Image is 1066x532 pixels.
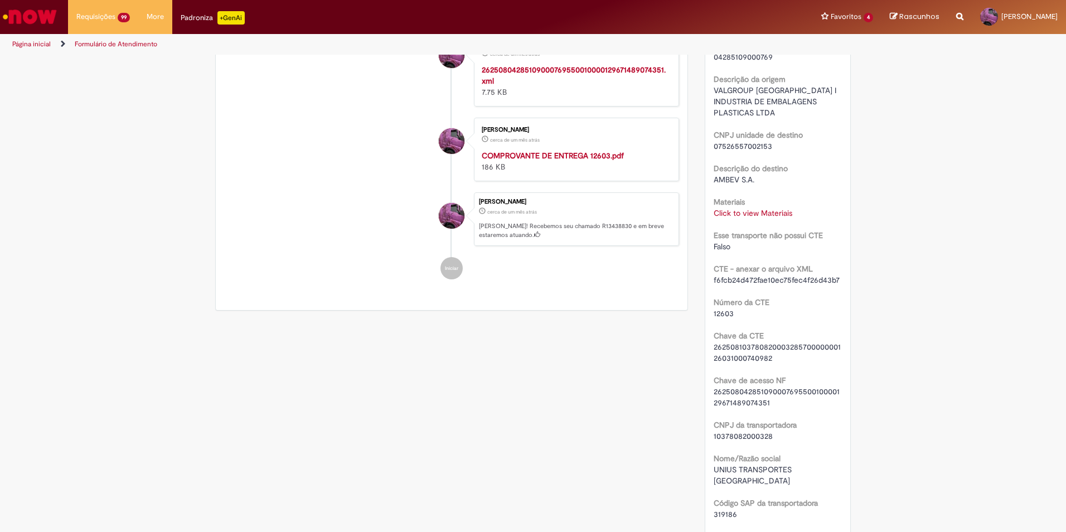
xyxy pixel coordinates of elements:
a: Página inicial [12,40,51,49]
b: CNPJ da transportadora [714,420,797,430]
span: 319186 [714,509,737,519]
b: Código SAP da transportadora [714,498,818,508]
span: Requisições [76,11,115,22]
b: CTE - anexar o arquivo XML [714,264,813,274]
div: [PERSON_NAME] [482,127,667,133]
span: 10378082000328 [714,431,773,441]
div: 186 KB [482,150,667,172]
b: Esse transporte não possui CTE [714,230,823,240]
span: cerca de um mês atrás [490,137,540,143]
span: 26250810378082000328570000000126031000740982 [714,342,841,363]
b: Chave de acesso NF [714,375,786,385]
time: 22/08/2025 09:49:17 [490,51,540,57]
span: 04285109000769 [714,52,773,62]
span: f6fcb24d472fae10ec75fec4f26d43b7 [714,275,840,285]
div: Verlaine Begossi [439,42,464,68]
span: Favoritos [831,11,861,22]
span: Falso [714,241,730,252]
div: Verlaine Begossi [439,128,464,154]
span: 26250804285109000769550010000129671489074351 [714,386,840,408]
span: cerca de um mês atrás [487,209,537,215]
b: Nome/Razão social [714,453,781,463]
a: COMPROVANTE DE ENTREGA 12603.pdf [482,151,624,161]
b: Materiais [714,197,745,207]
b: Descrição do destino [714,163,788,173]
div: Padroniza [181,11,245,25]
time: 22/08/2025 09:49:13 [490,137,540,143]
div: 7.75 KB [482,64,667,98]
span: 99 [118,13,130,22]
span: AMBEV S.A. [714,175,754,185]
p: [PERSON_NAME]! Recebemos seu chamado R13438830 e em breve estaremos atuando. [479,222,673,239]
b: Chave da CTE [714,331,764,341]
ul: Trilhas de página [8,34,702,55]
b: Descrição da origem [714,74,786,84]
b: Número da CTE [714,297,769,307]
div: [PERSON_NAME] [479,199,673,205]
a: Formulário de Atendimento [75,40,157,49]
img: ServiceNow [1,6,59,28]
a: 26250804285109000769550010000129671489074351.xml [482,65,666,86]
span: 12603 [714,308,734,318]
a: Rascunhos [890,12,939,22]
p: +GenAi [217,11,245,25]
span: VALGROUP [GEOGRAPHIC_DATA] I INDUSTRIA DE EMBALAGENS PLASTICAS LTDA [714,85,839,118]
span: UNIUS TRANSPORTES [GEOGRAPHIC_DATA] [714,465,794,486]
a: Click to view Materiais [714,208,792,218]
time: 22/08/2025 09:50:09 [487,209,537,215]
span: cerca de um mês atrás [490,51,540,57]
b: CNPJ unidade de destino [714,130,803,140]
span: [PERSON_NAME] [1001,12,1058,21]
span: Rascunhos [899,11,939,22]
li: Verlaine Begossi [224,192,679,246]
span: 07526557002153 [714,141,772,151]
span: 4 [864,13,873,22]
span: More [147,11,164,22]
div: Verlaine Begossi [439,203,464,229]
